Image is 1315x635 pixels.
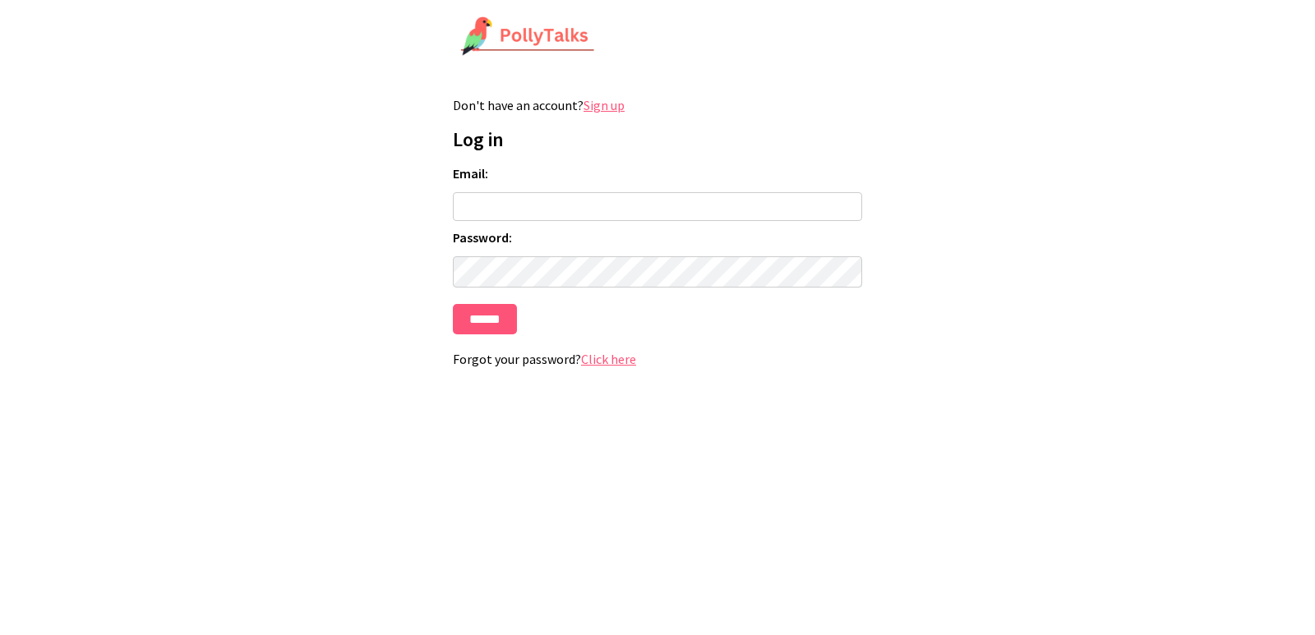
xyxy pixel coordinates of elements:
label: Email: [453,165,862,182]
h1: Log in [453,127,862,152]
a: Click here [581,351,636,367]
p: Forgot your password? [453,351,862,367]
img: PollyTalks Logo [460,16,595,58]
label: Password: [453,229,862,246]
a: Sign up [584,97,625,113]
p: Don't have an account? [453,97,862,113]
